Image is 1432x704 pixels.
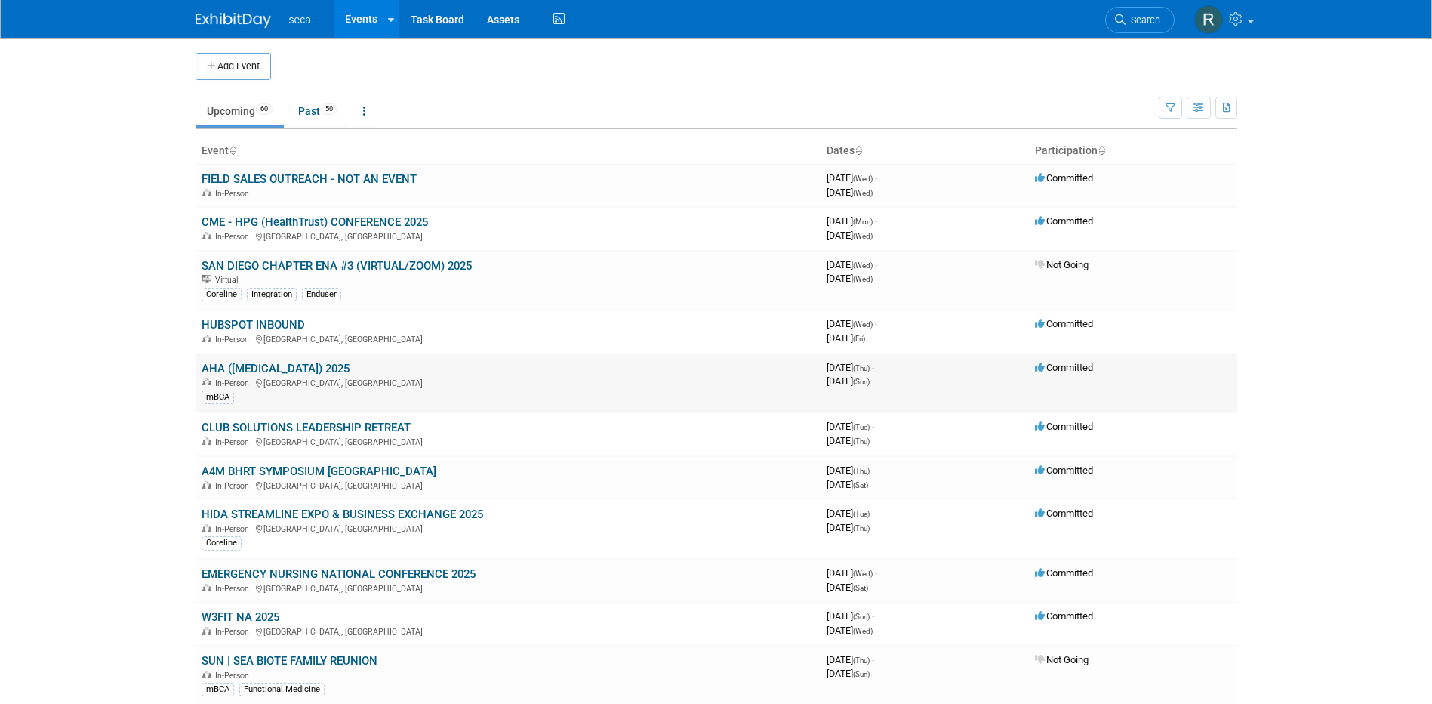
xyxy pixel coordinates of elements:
div: [GEOGRAPHIC_DATA], [GEOGRAPHIC_DATA] [202,332,815,344]
span: (Wed) [853,570,873,578]
span: (Wed) [853,261,873,270]
span: [DATE] [827,230,873,241]
span: (Tue) [853,423,870,431]
span: [DATE] [827,215,877,227]
button: Add Event [196,53,271,80]
div: Integration [247,288,297,301]
a: Past50 [287,97,349,125]
a: Search [1105,7,1175,33]
span: Committed [1035,362,1093,373]
a: SUN | SEA BIOTE FAMILY REUNION [202,654,377,668]
span: (Wed) [853,189,873,197]
span: [DATE] [827,172,877,184]
div: Coreline [202,536,242,550]
span: [DATE] [827,610,874,622]
div: [GEOGRAPHIC_DATA], [GEOGRAPHIC_DATA] [202,582,815,594]
span: [DATE] [827,318,877,329]
th: Dates [821,138,1029,164]
span: In-Person [215,671,254,681]
span: - [875,215,877,227]
img: Rachel Jordan [1194,5,1223,34]
span: [DATE] [827,362,874,373]
span: (Mon) [853,218,873,226]
span: [DATE] [827,375,870,387]
img: In-Person Event [202,232,211,239]
span: (Tue) [853,510,870,518]
div: mBCA [202,683,234,696]
span: In-Person [215,189,254,199]
a: CME - HPG (HealthTrust) CONFERENCE 2025 [202,215,428,229]
a: Sort by Event Name [229,144,236,156]
a: HIDA STREAMLINE EXPO & BUSINESS EXCHANGE 2025 [202,508,483,521]
span: - [875,567,877,579]
span: - [875,318,877,329]
span: 60 [256,103,273,115]
span: [DATE] [827,654,874,665]
span: (Wed) [853,627,873,635]
span: (Sun) [853,378,870,386]
span: Committed [1035,567,1093,579]
span: (Wed) [853,232,873,240]
span: Committed [1035,465,1093,476]
span: Committed [1035,421,1093,432]
div: Functional Medicine [239,683,325,696]
div: [GEOGRAPHIC_DATA], [GEOGRAPHIC_DATA] [202,230,815,242]
span: (Thu) [853,656,870,665]
span: In-Person [215,584,254,594]
span: (Wed) [853,174,873,183]
img: In-Person Event [202,335,211,342]
img: In-Person Event [202,627,211,635]
a: A4M BHRT SYMPOSIUM [GEOGRAPHIC_DATA] [202,465,436,478]
span: Committed [1035,508,1093,519]
div: [GEOGRAPHIC_DATA], [GEOGRAPHIC_DATA] [202,479,815,491]
span: [DATE] [827,479,868,490]
span: [DATE] [827,187,873,198]
div: [GEOGRAPHIC_DATA], [GEOGRAPHIC_DATA] [202,625,815,637]
a: Sort by Participation Type [1098,144,1105,156]
img: ExhibitDay [196,13,271,28]
span: (Sat) [853,481,868,489]
img: In-Person Event [202,378,211,386]
span: In-Person [215,378,254,388]
span: [DATE] [827,668,870,679]
span: Search [1126,14,1160,26]
a: FIELD SALES OUTREACH - NOT AN EVENT [202,172,417,186]
a: HUBSPOT INBOUND [202,318,305,332]
span: [DATE] [827,273,873,284]
span: Committed [1035,318,1093,329]
a: Sort by Start Date [855,144,862,156]
span: 50 [321,103,337,115]
span: seca [289,14,312,26]
span: [DATE] [827,435,870,446]
th: Participation [1029,138,1237,164]
span: - [872,654,874,665]
span: (Thu) [853,467,870,475]
span: Virtual [215,275,242,285]
div: [GEOGRAPHIC_DATA], [GEOGRAPHIC_DATA] [202,522,815,534]
img: In-Person Event [202,437,211,445]
a: Upcoming60 [196,97,284,125]
span: [DATE] [827,421,874,432]
a: W3FIT NA 2025 [202,610,279,624]
span: [DATE] [827,508,874,519]
span: Committed [1035,215,1093,227]
span: [DATE] [827,522,870,533]
span: In-Person [215,232,254,242]
span: (Sat) [853,584,868,592]
a: CLUB SOLUTIONS LEADERSHIP RETREAT [202,421,411,434]
th: Event [196,138,821,164]
span: [DATE] [827,567,877,579]
a: AHA ([MEDICAL_DATA]) 2025 [202,362,350,375]
span: In-Person [215,335,254,344]
span: (Thu) [853,364,870,372]
span: (Wed) [853,275,873,283]
span: [DATE] [827,625,873,636]
span: Committed [1035,172,1093,184]
span: Not Going [1035,654,1089,665]
span: - [872,421,874,432]
span: - [872,508,874,519]
span: In-Person [215,627,254,637]
img: In-Person Event [202,524,211,532]
span: In-Person [215,437,254,447]
img: In-Person Event [202,584,211,591]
